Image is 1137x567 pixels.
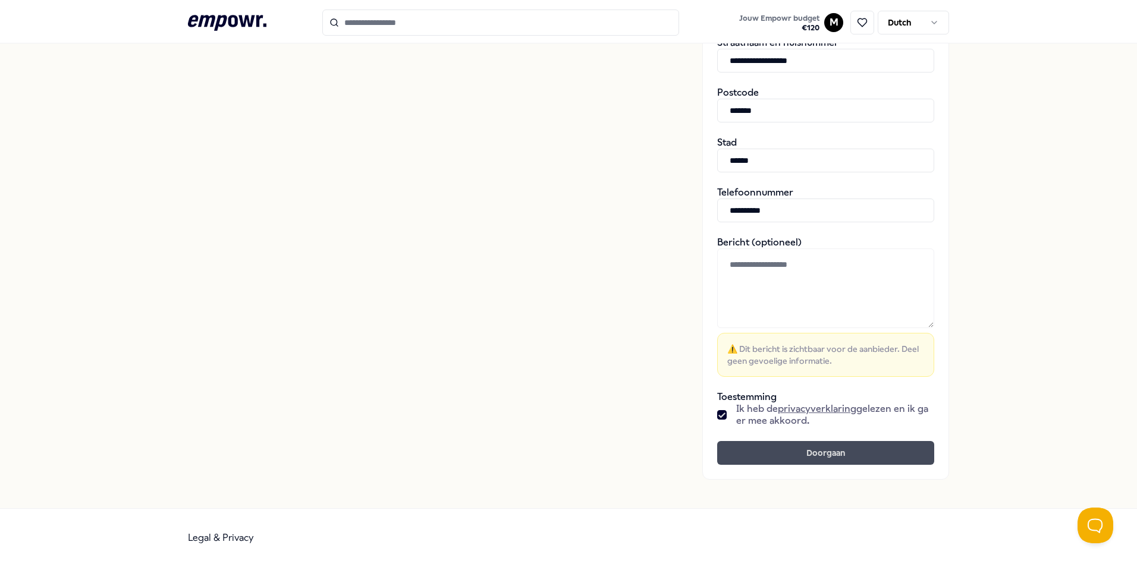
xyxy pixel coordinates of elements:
[188,532,254,543] a: Legal & Privacy
[734,10,824,35] a: Jouw Empowr budget€120
[739,14,819,23] span: Jouw Empowr budget
[736,403,934,427] span: Ik heb de gelezen en ik ga er mee akkoord.
[778,403,856,414] a: privacyverklaring
[727,343,924,367] span: ⚠️ Dit bericht is zichtbaar voor de aanbieder. Deel geen gevoelige informatie.
[717,37,934,73] div: Straatnaam en huisnummer
[1078,508,1113,543] iframe: Help Scout Beacon - Open
[717,441,934,465] button: Doorgaan
[717,237,934,377] div: Bericht (optioneel)
[737,11,822,35] button: Jouw Empowr budget€120
[717,187,934,222] div: Telefoonnummer
[322,10,679,36] input: Search for products, categories or subcategories
[739,23,819,33] span: € 120
[717,137,934,172] div: Stad
[717,87,934,122] div: Postcode
[717,391,934,427] div: Toestemming
[824,13,843,32] button: M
